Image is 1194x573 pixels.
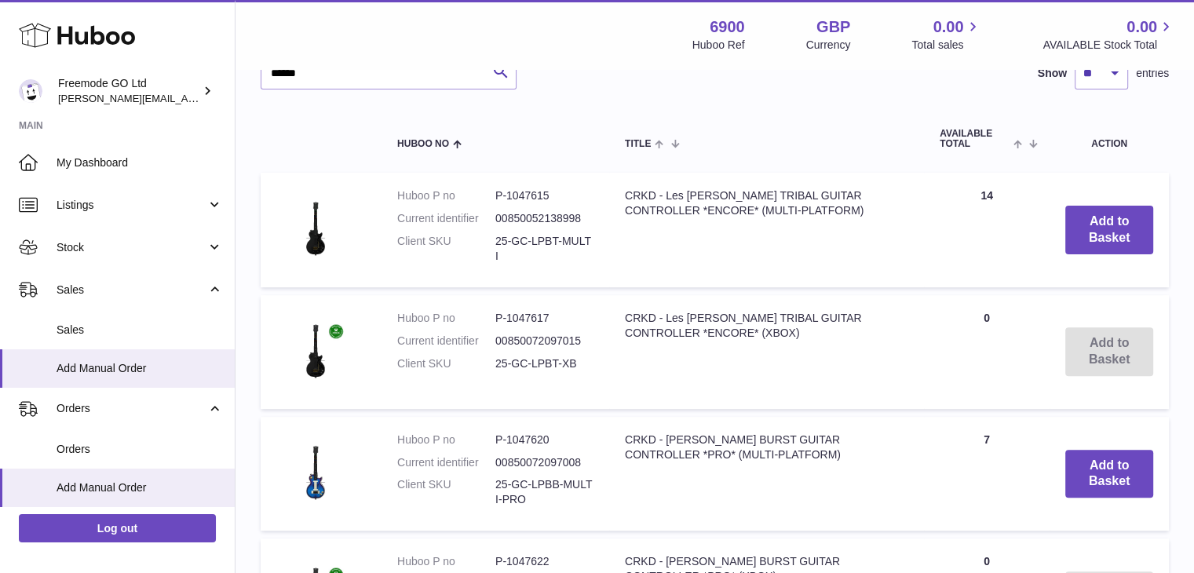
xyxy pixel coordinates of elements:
dd: 00850072097008 [495,455,593,470]
dt: Client SKU [397,234,495,264]
td: 0 [924,295,1050,409]
span: Title [625,139,651,149]
dd: P-1047617 [495,311,593,326]
dd: 25-GC-LPBT-MULTI [495,234,593,264]
label: Show [1038,66,1067,81]
strong: GBP [816,16,850,38]
dd: P-1047620 [495,432,593,447]
span: AVAILABLE Stock Total [1042,38,1175,53]
button: Add to Basket [1065,450,1153,498]
span: Sales [57,323,223,338]
span: Orders [57,442,223,457]
span: Stock [57,240,206,255]
button: Add to Basket [1065,206,1153,254]
dt: Huboo P no [397,311,495,326]
span: 0.00 [1126,16,1157,38]
dd: P-1047615 [495,188,593,203]
img: CRKD - Les Paul BLACK TRIBAL GUITAR CONTROLLER *ENCORE* (XBOX) [276,311,355,389]
span: Total sales [911,38,981,53]
a: 0.00 Total sales [911,16,981,53]
dd: 00850052138998 [495,211,593,226]
span: 0.00 [933,16,964,38]
td: 14 [924,173,1050,287]
td: 7 [924,417,1050,531]
dt: Client SKU [397,356,495,371]
span: [PERSON_NAME][EMAIL_ADDRESS][DOMAIN_NAME] [58,92,315,104]
td: CRKD - [PERSON_NAME] BURST GUITAR CONTROLLER *PRO* (MULTI-PLATFORM) [609,417,924,531]
dt: Client SKU [397,477,495,507]
div: Huboo Ref [692,38,745,53]
a: 0.00 AVAILABLE Stock Total [1042,16,1175,53]
dt: Current identifier [397,455,495,470]
span: Listings [57,198,206,213]
dt: Huboo P no [397,554,495,569]
span: Add Manual Order [57,480,223,495]
dd: 25-GC-LPBT-XB [495,356,593,371]
dt: Huboo P no [397,432,495,447]
dd: P-1047622 [495,554,593,569]
div: Currency [806,38,851,53]
span: Orders [57,401,206,416]
div: Freemode GO Ltd [58,76,199,106]
span: AVAILABLE Total [940,129,1010,149]
dt: Current identifier [397,211,495,226]
img: CRKD - Les Paul BLUEBERRY BURST GUITAR CONTROLLER *PRO* (MULTI-PLATFORM) [276,432,355,511]
span: Huboo no [397,139,449,149]
dd: 00850072097015 [495,334,593,349]
th: Action [1050,113,1169,165]
td: CRKD - Les [PERSON_NAME] TRIBAL GUITAR CONTROLLER *ENCORE* (MULTI-PLATFORM) [609,173,924,287]
dt: Current identifier [397,334,495,349]
span: Add Manual Order [57,361,223,376]
td: CRKD - Les [PERSON_NAME] TRIBAL GUITAR CONTROLLER *ENCORE* (XBOX) [609,295,924,409]
a: Log out [19,514,216,542]
dt: Huboo P no [397,188,495,203]
dd: 25-GC-LPBB-MULTI-PRO [495,477,593,507]
span: My Dashboard [57,155,223,170]
strong: 6900 [710,16,745,38]
img: lenka.smikniarova@gioteck.com [19,79,42,103]
img: CRKD - Les Paul BLACK TRIBAL GUITAR CONTROLLER *ENCORE* (MULTI-PLATFORM) [276,188,355,267]
span: entries [1136,66,1169,81]
span: Sales [57,283,206,297]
